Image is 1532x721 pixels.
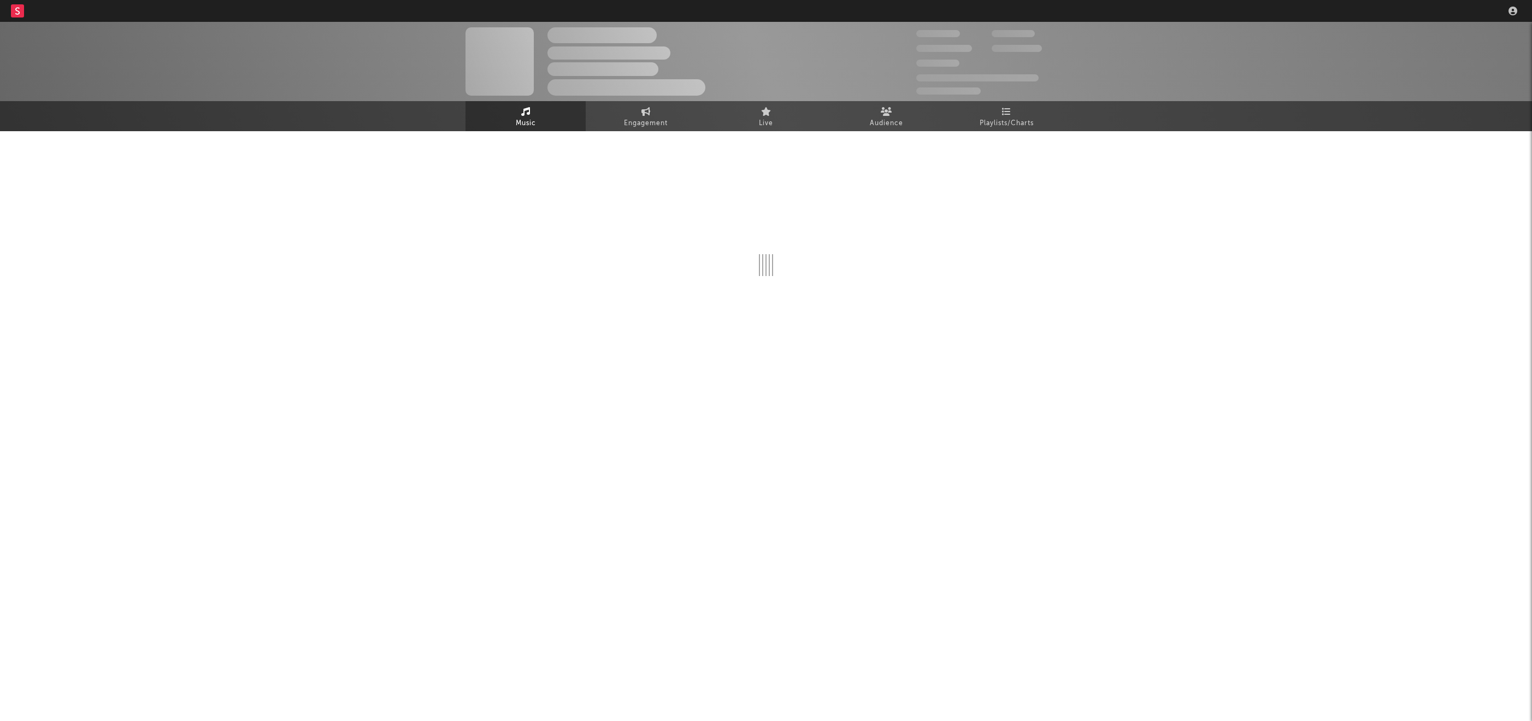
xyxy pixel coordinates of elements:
[586,101,706,131] a: Engagement
[992,45,1042,52] span: 1,000,000
[826,101,946,131] a: Audience
[466,101,586,131] a: Music
[916,87,981,95] span: Jump Score: 85.0
[706,101,826,131] a: Live
[759,117,773,130] span: Live
[916,60,959,67] span: 100,000
[624,117,668,130] span: Engagement
[946,101,1066,131] a: Playlists/Charts
[916,30,960,37] span: 300,000
[992,30,1035,37] span: 100,000
[870,117,903,130] span: Audience
[916,45,972,52] span: 50,000,000
[516,117,536,130] span: Music
[980,117,1034,130] span: Playlists/Charts
[916,74,1039,81] span: 50,000,000 Monthly Listeners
